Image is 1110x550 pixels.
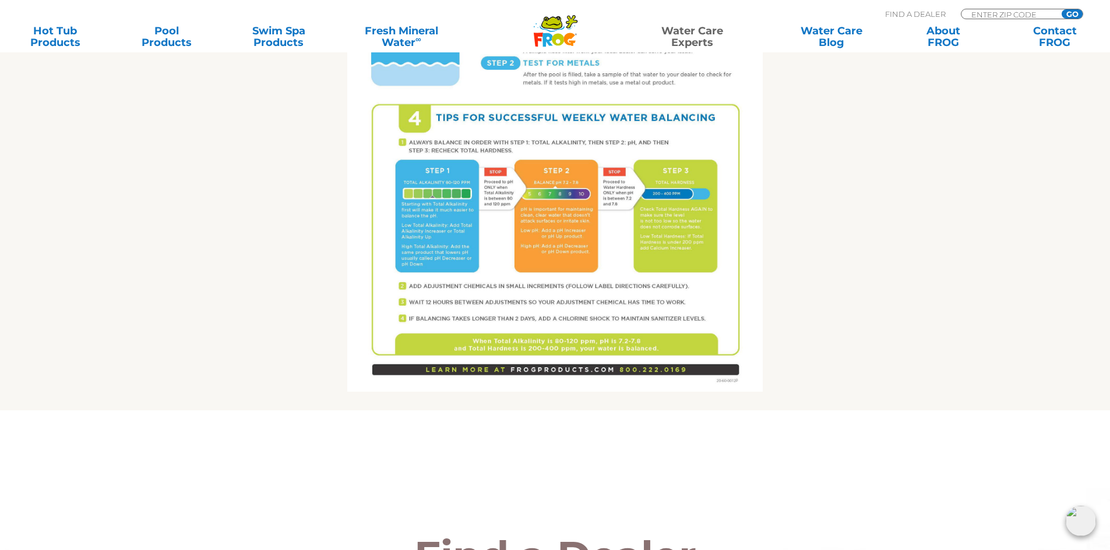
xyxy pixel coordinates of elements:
[12,25,98,48] a: Hot TubProducts
[885,9,946,19] p: Find A Dealer
[622,25,763,48] a: Water CareExperts
[235,25,322,48] a: Swim SpaProducts
[415,34,421,44] sup: ∞
[900,25,986,48] a: AboutFROG
[124,25,210,48] a: PoolProducts
[347,25,456,48] a: Fresh MineralWater∞
[788,25,875,48] a: Water CareBlog
[970,9,1049,19] input: Zip Code Form
[1062,9,1083,19] input: GO
[1012,25,1098,48] a: ContactFROG
[1066,506,1096,536] img: openIcon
